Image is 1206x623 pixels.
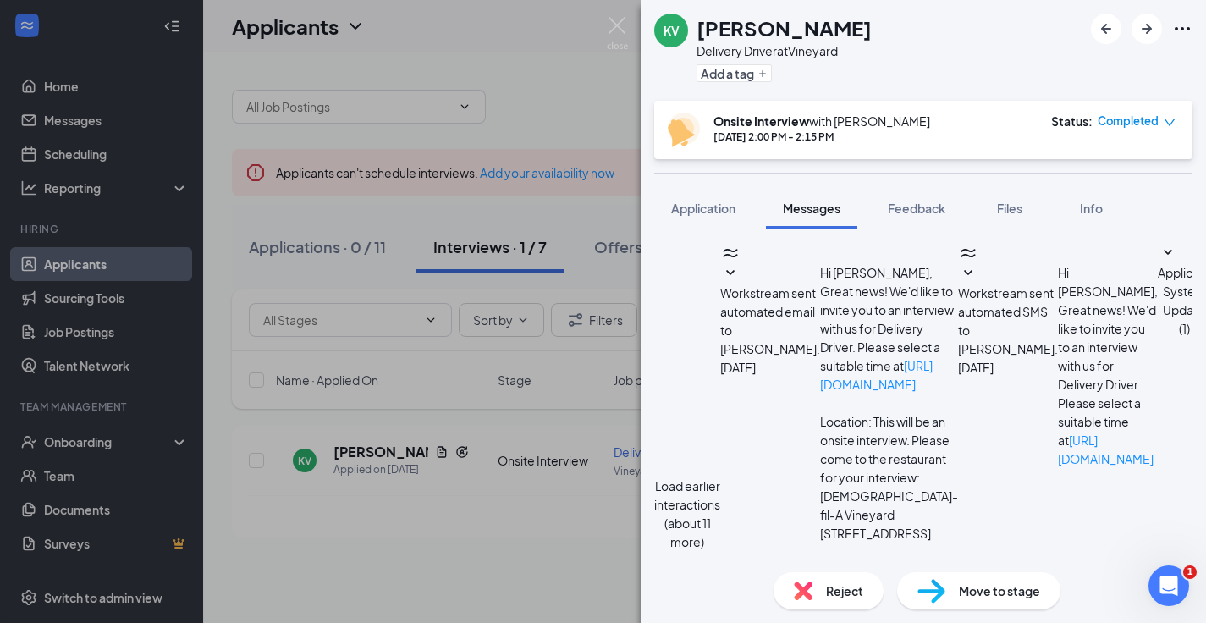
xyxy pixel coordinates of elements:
[1148,565,1189,606] iframe: Intercom live chat
[820,412,958,543] p: Location: This will be an onsite interview. Please come to the restaurant for your interview: [DE...
[713,130,930,144] div: [DATE] 2:00 PM - 2:15 PM
[654,477,720,551] button: Load earlier interactions (about 11 more)
[1098,113,1159,130] span: Completed
[1080,201,1103,216] span: Info
[720,358,756,377] span: [DATE]
[1158,243,1178,263] svg: SmallChevronDown
[671,201,735,216] span: Application
[697,64,772,82] button: PlusAdd a tag
[958,263,978,284] svg: SmallChevronDown
[958,243,978,263] svg: WorkstreamLogo
[1172,19,1192,39] svg: Ellipses
[1132,14,1162,44] button: ArrowRight
[820,263,958,282] p: Hi [PERSON_NAME],
[1051,113,1093,130] div: Status :
[757,69,768,79] svg: Plus
[1058,265,1158,466] span: Hi [PERSON_NAME], Great news! We'd like to invite you to an interview with us for Delivery Driver...
[826,582,863,600] span: Reject
[997,201,1022,216] span: Files
[888,201,945,216] span: Feedback
[958,285,1058,356] span: Workstream sent automated SMS to [PERSON_NAME].
[720,263,741,284] svg: SmallChevronDown
[958,358,994,377] span: [DATE]
[1096,19,1116,39] svg: ArrowLeftNew
[820,282,958,394] p: Great news! We'd like to invite you to an interview with us for Delivery Driver. Please select a ...
[959,582,1040,600] span: Move to stage
[713,113,809,129] b: Onsite Interview
[720,243,741,263] svg: WorkstreamLogo
[697,14,872,42] h1: [PERSON_NAME]
[664,22,680,39] div: KV
[720,285,820,356] span: Workstream sent automated email to [PERSON_NAME].
[1183,565,1197,579] span: 1
[697,42,872,59] div: Delivery Driver at Vineyard
[713,113,930,130] div: with [PERSON_NAME]
[1137,19,1157,39] svg: ArrowRight
[783,201,840,216] span: Messages
[1164,117,1176,129] span: down
[1091,14,1121,44] button: ArrowLeftNew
